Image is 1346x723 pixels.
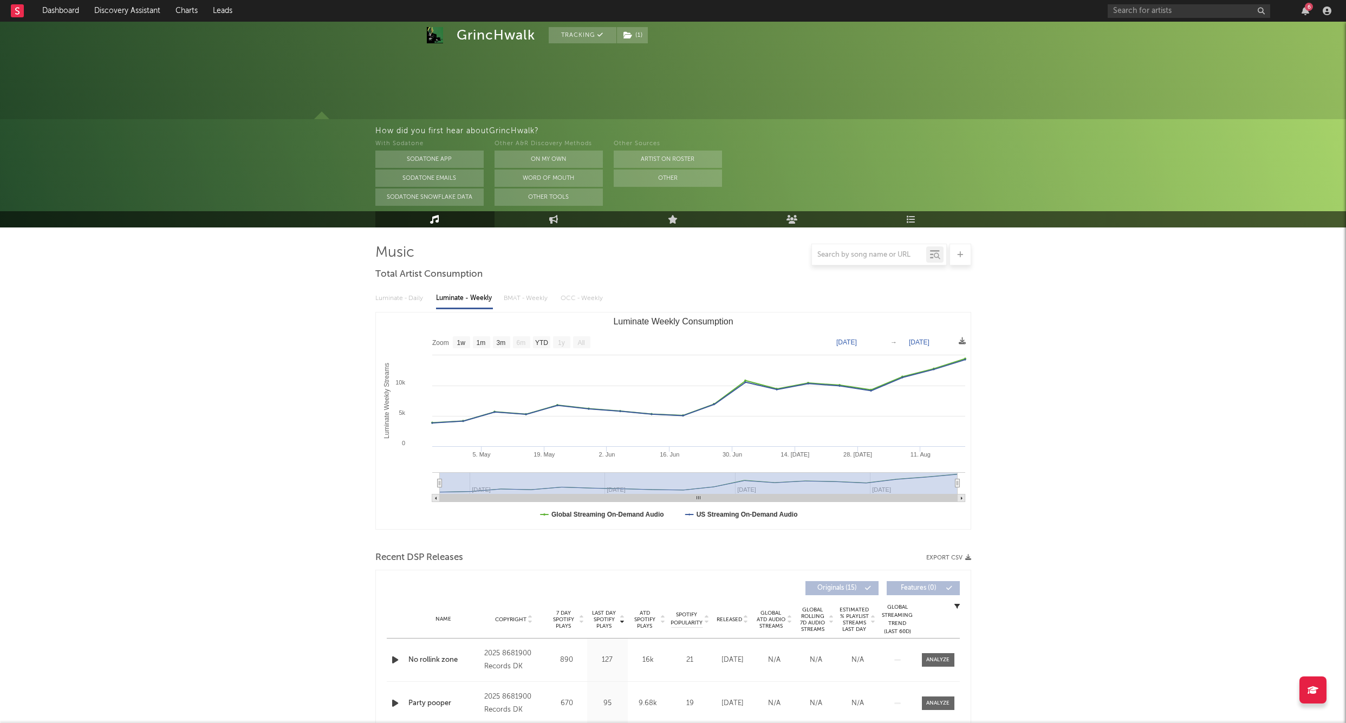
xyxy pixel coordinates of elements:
[798,607,828,633] span: Global Rolling 7D Audio Streams
[614,170,722,187] button: Other
[590,610,619,629] span: Last Day Spotify Plays
[722,451,742,458] text: 30. Jun
[549,698,584,709] div: 670
[910,451,930,458] text: 11. Aug
[630,655,666,666] div: 16k
[399,409,405,416] text: 5k
[436,289,493,308] div: Luminate - Weekly
[660,451,679,458] text: 16. Jun
[534,451,555,458] text: 19. May
[376,312,971,529] svg: Luminate Weekly Consumption
[375,551,463,564] span: Recent DSP Releases
[495,170,603,187] button: Word Of Mouth
[614,138,722,151] div: Other Sources
[496,339,505,347] text: 3m
[484,647,543,673] div: 2025 8681900 Records DK
[549,27,616,43] button: Tracking
[926,555,971,561] button: Export CSV
[599,451,615,458] text: 2. Jun
[812,585,862,591] span: Originals ( 15 )
[375,138,484,151] div: With Sodatone
[840,698,876,709] div: N/A
[617,27,648,43] button: (1)
[401,440,405,446] text: 0
[484,691,543,717] div: 2025 8681900 Records DK
[558,339,565,347] text: 1y
[535,339,548,347] text: YTD
[756,698,792,709] div: N/A
[696,511,797,518] text: US Streaming On-Demand Audio
[495,138,603,151] div: Other A&R Discovery Methods
[408,655,479,666] a: No rollink zone
[894,585,944,591] span: Features ( 0 )
[909,338,929,346] text: [DATE]
[836,338,857,346] text: [DATE]
[577,339,584,347] text: All
[840,655,876,666] div: N/A
[616,27,648,43] span: ( 1 )
[408,698,479,709] a: Party pooper
[798,655,834,666] div: N/A
[590,698,625,709] div: 95
[495,188,603,206] button: Other Tools
[551,511,664,518] text: Global Streaming On-Demand Audio
[840,607,869,633] span: Estimated % Playlist Streams Last Day
[395,379,405,386] text: 10k
[382,363,390,439] text: Luminate Weekly Streams
[375,188,484,206] button: Sodatone Snowflake Data
[843,451,872,458] text: 28. [DATE]
[408,615,479,623] div: Name
[887,581,960,595] button: Features(0)
[472,451,491,458] text: 5. May
[614,151,722,168] button: Artist on Roster
[549,610,578,629] span: 7 Day Spotify Plays
[630,698,666,709] div: 9.68k
[495,616,526,623] span: Copyright
[549,655,584,666] div: 890
[516,339,525,347] text: 6m
[476,339,485,347] text: 1m
[1305,3,1313,11] div: 6
[812,251,926,259] input: Search by song name or URL
[756,655,792,666] div: N/A
[805,581,879,595] button: Originals(15)
[781,451,809,458] text: 14. [DATE]
[630,610,659,629] span: ATD Spotify Plays
[457,27,535,43] div: GrincHwalk
[432,339,449,347] text: Zoom
[881,603,914,636] div: Global Streaming Trend (Last 60D)
[671,698,709,709] div: 19
[495,151,603,168] button: On My Own
[457,339,465,347] text: 1w
[798,698,834,709] div: N/A
[375,268,483,281] span: Total Artist Consumption
[714,698,751,709] div: [DATE]
[590,655,625,666] div: 127
[1108,4,1270,18] input: Search for artists
[756,610,786,629] span: Global ATD Audio Streams
[375,151,484,168] button: Sodatone App
[671,611,703,627] span: Spotify Popularity
[375,170,484,187] button: Sodatone Emails
[671,655,709,666] div: 21
[714,655,751,666] div: [DATE]
[717,616,742,623] span: Released
[890,338,897,346] text: →
[613,317,733,326] text: Luminate Weekly Consumption
[1302,6,1309,15] button: 6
